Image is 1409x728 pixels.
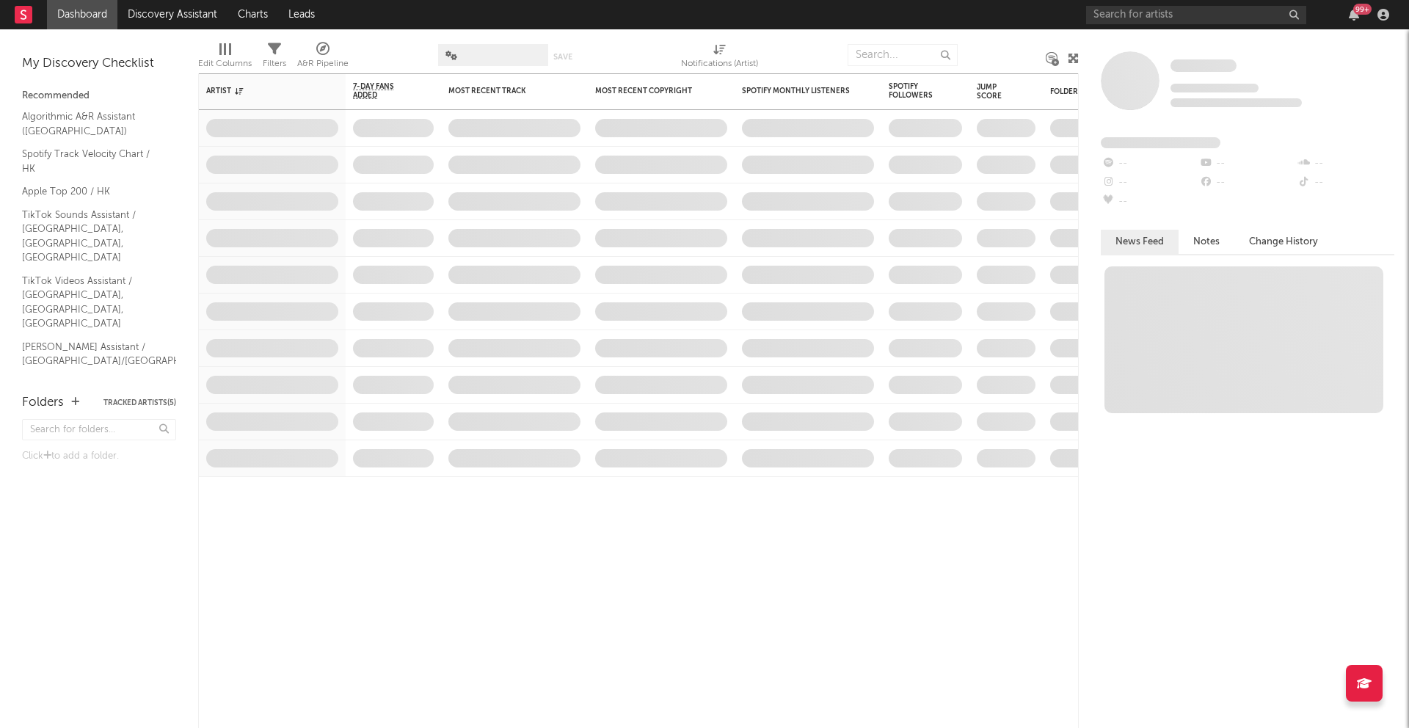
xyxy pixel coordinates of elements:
div: -- [1101,192,1198,211]
a: Some Artist [1170,59,1237,73]
div: Click to add a folder. [22,448,176,465]
div: 99 + [1353,4,1372,15]
div: Most Recent Copyright [595,87,705,95]
div: Artist [206,87,316,95]
div: -- [1198,173,1296,192]
div: Folders [22,394,64,412]
a: [PERSON_NAME] Assistant / [GEOGRAPHIC_DATA]/[GEOGRAPHIC_DATA]/[GEOGRAPHIC_DATA] [22,339,327,369]
a: TikTok Videos Assistant / [GEOGRAPHIC_DATA], [GEOGRAPHIC_DATA], [GEOGRAPHIC_DATA] [22,273,161,332]
a: Spotify Track Velocity Chart / HK [22,146,161,176]
span: Some Artist [1170,59,1237,72]
div: A&R Pipeline [297,37,349,79]
span: 0 fans last week [1170,98,1302,107]
div: Most Recent Track [448,87,558,95]
button: Save [553,53,572,61]
button: News Feed [1101,230,1179,254]
div: -- [1297,173,1394,192]
div: Edit Columns [198,55,252,73]
div: A&R Pipeline [297,55,349,73]
div: Notifications (Artist) [681,55,758,73]
div: My Discovery Checklist [22,55,176,73]
div: Filters [263,55,286,73]
div: Spotify Followers [889,82,940,100]
button: Change History [1234,230,1333,254]
div: Recommended [22,87,176,105]
button: Notes [1179,230,1234,254]
a: Apple Top 200 / HK [22,183,161,200]
div: Notifications (Artist) [681,37,758,79]
div: Folders [1050,87,1160,96]
div: -- [1198,154,1296,173]
a: Algorithmic A&R Assistant ([GEOGRAPHIC_DATA]) [22,109,161,139]
div: Jump Score [977,83,1013,101]
input: Search... [848,44,958,66]
div: -- [1101,173,1198,192]
span: Fans Added by Platform [1101,137,1220,148]
a: TikTok Sounds Assistant / [GEOGRAPHIC_DATA], [GEOGRAPHIC_DATA], [GEOGRAPHIC_DATA] [22,207,161,266]
input: Search for artists [1086,6,1306,24]
div: Filters [263,37,286,79]
span: 7-Day Fans Added [353,82,412,100]
div: -- [1297,154,1394,173]
button: Tracked Artists(5) [103,399,176,407]
div: Edit Columns [198,37,252,79]
input: Search for folders... [22,419,176,440]
span: Tracking Since: [DATE] [1170,84,1259,92]
div: -- [1101,154,1198,173]
div: Spotify Monthly Listeners [742,87,852,95]
button: 99+ [1349,9,1359,21]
